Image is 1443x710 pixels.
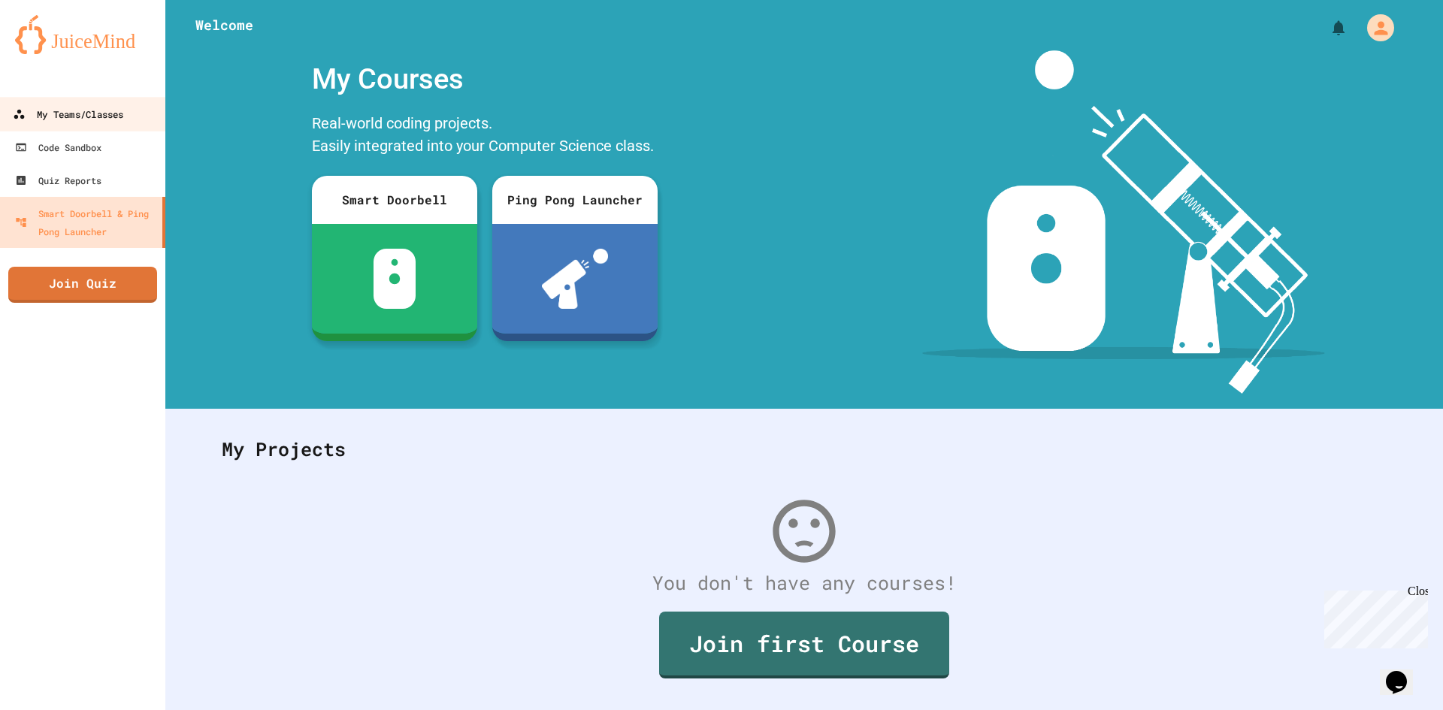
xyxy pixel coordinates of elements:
img: banner-image-my-projects.png [922,50,1325,394]
a: Join Quiz [8,267,157,303]
div: My Notifications [1302,15,1351,41]
img: sdb-white.svg [374,249,416,309]
div: My Account [1351,11,1398,45]
img: logo-orange.svg [15,15,150,54]
div: Code Sandbox [15,138,101,156]
div: Smart Doorbell [312,176,477,224]
a: Join first Course [659,612,949,678]
div: You don't have any courses! [207,569,1402,597]
div: My Courses [304,50,665,108]
iframe: chat widget [1318,585,1428,648]
iframe: chat widget [1380,650,1428,695]
div: Smart Doorbell & Ping Pong Launcher [15,204,156,240]
div: Real-world coding projects. Easily integrated into your Computer Science class. [304,108,665,165]
img: ppl-with-ball.png [542,249,609,309]
div: Ping Pong Launcher [492,176,658,224]
div: Quiz Reports [15,171,101,189]
div: My Projects [207,420,1402,479]
div: My Teams/Classes [13,105,123,124]
div: Chat with us now!Close [6,6,104,95]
